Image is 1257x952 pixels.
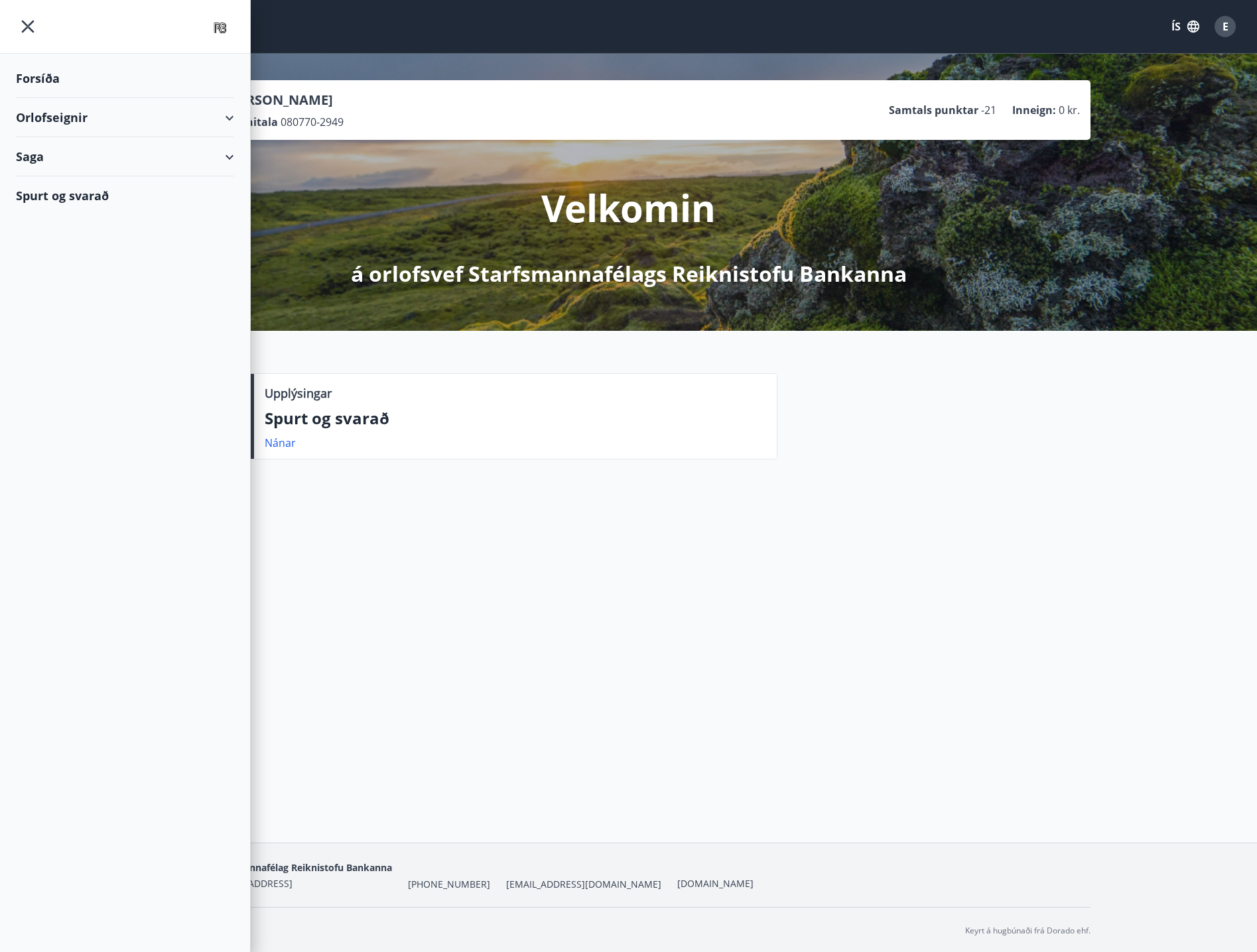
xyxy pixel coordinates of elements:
p: Inneign : [1012,103,1056,117]
button: ÍS [1164,15,1207,38]
p: Kennitala [226,115,278,129]
p: á orlofsvef Starfsmannafélags Reiknistofu Bankanna [351,259,907,288]
p: Keyrt á hugbúnaði frá Dorado ehf. [965,925,1091,937]
div: Spurt og svarað [16,176,234,215]
a: Nánar [265,436,296,450]
p: Spurt og svarað [265,407,766,430]
p: Upplýsingar [265,385,332,402]
p: Velkomin [541,182,716,233]
span: -21 [981,103,996,117]
span: 0 kr. [1059,103,1080,117]
div: Saga [16,137,234,176]
p: Samtals punktar [889,103,978,117]
span: E [1223,19,1228,34]
p: [PERSON_NAME] [226,91,344,109]
span: 080770-2949 [281,115,344,129]
img: union_logo [206,15,234,41]
div: Orlofseignir [16,98,234,137]
span: Starfsmannafélag Reiknistofu Bankanna [208,861,392,874]
span: [PHONE_NUMBER] [408,878,490,891]
button: menu [16,15,40,38]
span: [EMAIL_ADDRESS][DOMAIN_NAME] [506,878,661,891]
a: [DOMAIN_NAME] [677,877,754,890]
div: Forsíða [16,59,234,98]
button: E [1209,11,1241,42]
